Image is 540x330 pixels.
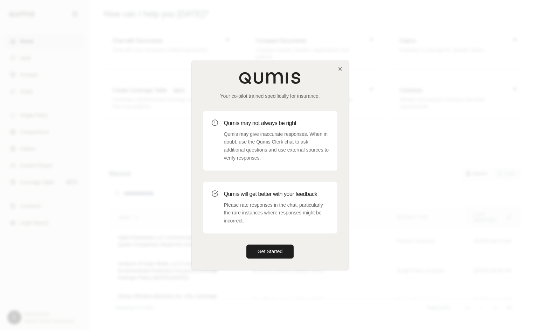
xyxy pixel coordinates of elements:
[224,130,329,162] p: Qumis may give inaccurate responses. When in doubt, use the Qumis Clerk chat to ask additional qu...
[224,201,329,225] p: Please rate responses in the chat, particularly the rare instances where responses might be incor...
[246,244,294,258] button: Get Started
[239,72,302,84] img: Qumis Logo
[224,119,329,127] h3: Qumis may not always be right
[224,190,329,198] h3: Qumis will get better with your feedback
[203,93,337,100] p: Your co-pilot trained specifically for insurance.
